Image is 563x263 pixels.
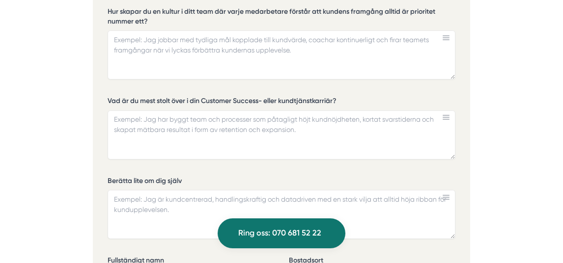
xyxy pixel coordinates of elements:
span: Ring oss: 070 681 52 22 [238,227,321,239]
label: Hur skapar du en kultur i ditt team där varje medarbetare förstår att kundens framgång alltid är ... [108,7,455,28]
a: Ring oss: 070 681 52 22 [218,218,345,248]
label: Berätta lite om dig själv [108,176,455,188]
label: Vad är du mest stolt över i din Customer Success- eller kundtjänstkarriär? [108,96,455,108]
